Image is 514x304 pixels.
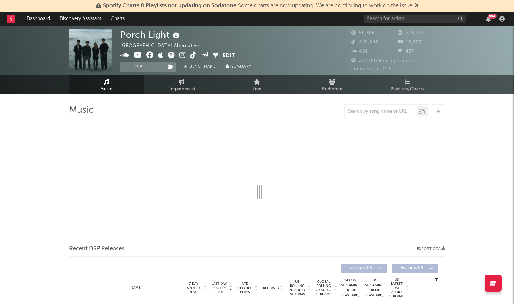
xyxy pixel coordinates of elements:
a: Dashboard [22,12,55,26]
span: : Some charts are now updating. We are continuing to work on the issue [103,3,412,9]
a: Audience [295,75,370,94]
span: Audience [322,85,343,93]
span: Jump Score: 84.6 [351,67,392,71]
span: US Latest Day Audio Streams [388,278,405,298]
div: US Streaming Trend (Last 60D) [365,278,385,298]
a: Discovery Assistant [55,12,106,26]
span: 16,300 [398,40,422,45]
span: Originals ( 0 ) [345,266,377,270]
div: Global Streaming Trend (Last 60D) [341,278,361,298]
input: Search for artists [364,15,466,23]
div: Name [90,285,181,290]
span: ATD Spotify Plays [236,282,254,294]
button: Edit [223,52,235,60]
a: Charts [106,12,130,26]
span: Last Day Spotify Plays [210,282,228,294]
span: Features ( 0 ) [396,266,428,270]
span: Engagement [168,85,196,93]
span: 457 [398,49,414,54]
a: Benchmark [180,62,219,72]
a: Engagement [144,75,220,94]
span: Released [263,286,279,290]
button: 99+ [486,16,491,22]
span: Spotify Charts & Playlists not updating on Sodatone [103,3,236,9]
span: Summary [231,65,251,69]
span: Benchmark [189,63,215,71]
a: Playlists/Charts [370,75,445,94]
span: 273,144 [398,31,424,35]
span: 7 Day Spotify Plays [185,282,203,294]
button: Features(0) [392,264,438,273]
a: Live [220,75,295,94]
span: 481 [351,49,368,54]
span: Music [100,85,113,93]
span: 50,306 [351,31,375,35]
button: Track [120,62,163,72]
button: Originals(0) [341,264,387,273]
input: Search by song name or URL [345,109,417,114]
div: [GEOGRAPHIC_DATA] | Alternative [120,42,207,50]
div: 99 + [488,14,497,19]
span: Dismiss [414,3,419,9]
span: US Rolling 7D Audio Streams [288,280,307,296]
button: Export CSV [417,247,445,251]
span: 439,600 [351,40,379,45]
a: Music [69,75,144,94]
div: Porch Light [120,29,181,40]
span: Recent DSP Releases [69,245,124,253]
span: Playlists/Charts [391,85,424,93]
span: 227,186 Monthly Listeners [351,59,419,63]
span: Live [253,85,262,93]
button: Summary [223,62,255,72]
span: Global Rolling 7D Audio Streams [314,280,333,296]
